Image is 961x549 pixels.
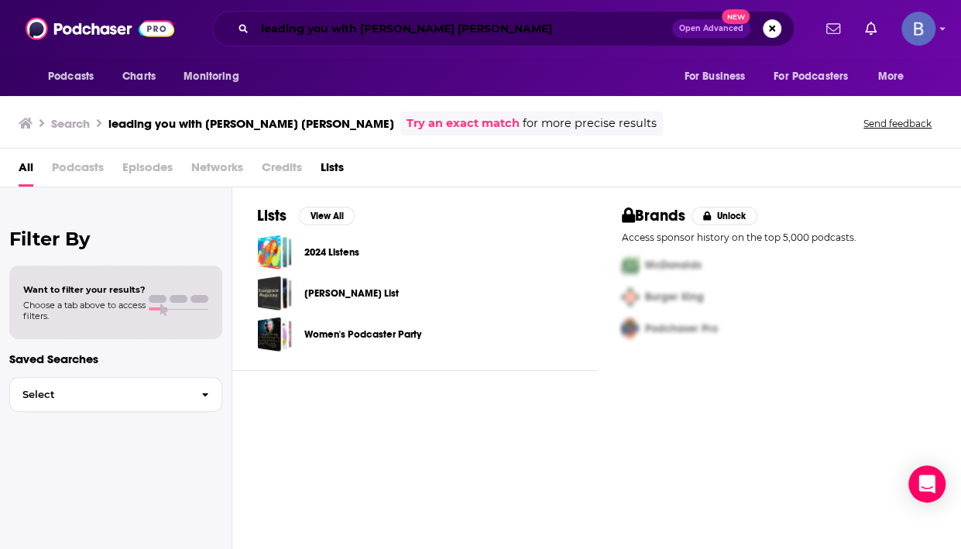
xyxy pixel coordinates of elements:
h3: Search [51,116,90,131]
a: Try an exact match [407,115,520,132]
a: Charts [112,62,165,91]
img: First Pro Logo [616,249,645,281]
a: All [19,155,33,187]
h3: leading you with [PERSON_NAME] [PERSON_NAME] [108,116,394,131]
img: Podchaser - Follow, Share and Rate Podcasts [26,14,174,43]
img: Third Pro Logo [616,313,645,345]
input: Search podcasts, credits, & more... [255,16,672,41]
div: Open Intercom Messenger [908,465,946,503]
a: Women's Podcaster Party [257,317,292,352]
span: Select [10,389,189,400]
span: Credits [262,155,302,187]
span: Networks [191,155,243,187]
span: Podcasts [48,66,94,87]
h2: Filter By [9,228,222,250]
span: for more precise results [523,115,657,132]
button: Select [9,377,222,412]
span: For Podcasters [774,66,848,87]
button: open menu [673,62,764,91]
p: Access sponsor history on the top 5,000 podcasts. [622,232,937,243]
span: Monitoring [184,66,239,87]
span: Charts [122,66,156,87]
span: Podchaser Pro [645,322,718,335]
a: 2024 Listens [304,244,359,261]
a: Show notifications dropdown [859,15,883,42]
p: Saved Searches [9,352,222,366]
a: Women's Podcaster Party [304,326,421,343]
a: Lists [321,155,344,187]
a: ListsView All [257,206,355,225]
button: open menu [173,62,259,91]
span: For Business [684,66,745,87]
img: User Profile [901,12,935,46]
button: Show profile menu [901,12,935,46]
button: open menu [764,62,870,91]
span: Episodes [122,155,173,187]
span: McDonalds [645,259,702,272]
a: 2024 Listens [257,235,292,269]
a: [PERSON_NAME] List [304,285,399,302]
button: Send feedback [859,117,936,130]
img: Second Pro Logo [616,281,645,313]
span: Want to filter your results? [23,284,146,295]
span: Open Advanced [679,25,743,33]
h2: Lists [257,206,287,225]
button: open menu [867,62,924,91]
span: Logged in as BTallent [901,12,935,46]
span: Podcasts [52,155,104,187]
div: Search podcasts, credits, & more... [212,11,795,46]
span: New [722,9,750,24]
a: Marcus Lohrmann_Religion_Total List [257,276,292,311]
button: Unlock [692,207,757,225]
span: Choose a tab above to access filters. [23,300,146,321]
a: Show notifications dropdown [820,15,846,42]
span: More [878,66,904,87]
button: View All [299,207,355,225]
h2: Brands [622,206,686,225]
button: open menu [37,62,114,91]
button: Open AdvancedNew [672,19,750,38]
span: Burger King [645,290,704,304]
